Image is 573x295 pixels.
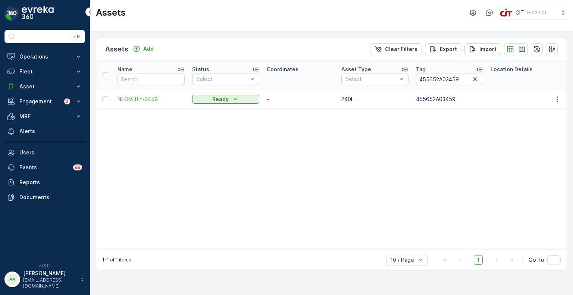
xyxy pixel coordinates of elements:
p: Fleet [19,68,70,75]
button: Ready [192,95,259,104]
button: Engagement2 [4,94,85,109]
p: MRF [19,113,70,120]
p: Select [196,75,248,83]
p: Operations [19,53,70,60]
p: Asset [19,83,70,90]
p: Import [479,45,497,53]
p: Ready [212,95,229,103]
span: v 1.51.1 [4,264,85,268]
div: - [267,94,334,104]
p: 99 [75,164,81,170]
button: Operations [4,49,85,64]
div: AA [6,273,18,285]
div: Toggle Row Selected [102,96,108,102]
button: Asset [4,79,85,94]
p: [PERSON_NAME] [23,270,77,277]
p: Alerts [19,128,82,135]
p: ⌘B [72,34,80,40]
p: Tag [416,66,426,73]
button: Fleet [4,64,85,79]
p: Documents [19,194,82,201]
p: Assets [105,44,128,54]
p: Engagement [19,98,60,105]
span: 1 [474,255,483,265]
img: cit-logo_pOk6rL0.png [500,9,513,17]
a: Reports [4,175,85,190]
button: CIT(+03:00) [500,6,567,19]
p: ( +03:00 ) [527,10,546,16]
input: Search [416,73,483,85]
p: 2 [66,98,69,104]
button: Clear Filters [370,43,422,55]
p: Add [143,45,154,53]
button: MRF [4,109,85,124]
p: 455652A03459 [416,95,483,103]
p: CIT [516,9,524,16]
button: Import [464,43,501,55]
a: Events99 [4,160,85,175]
p: Location Details [491,66,533,73]
p: Events [19,164,69,171]
p: Clear Filters [385,45,417,53]
button: AA[PERSON_NAME][EMAIL_ADDRESS][DOMAIN_NAME] [4,270,85,289]
p: Name [118,66,132,73]
a: Users [4,145,85,160]
a: Documents [4,190,85,205]
a: NEOM-Bin-3459 [118,95,185,103]
a: Alerts [4,124,85,139]
img: logo [4,6,19,21]
p: Coordinates [267,66,298,73]
img: logo_dark-DEwI_e13.png [22,6,54,21]
p: 240L [341,95,408,103]
p: Assets [96,7,126,19]
p: Users [19,149,82,156]
button: Export [425,43,461,55]
p: Export [440,45,457,53]
p: Reports [19,179,82,186]
p: Asset Type [341,66,371,73]
p: 1-1 of 1 items [102,257,131,263]
input: Search [118,73,185,85]
p: [EMAIL_ADDRESS][DOMAIN_NAME] [23,277,77,289]
p: Select [345,75,397,83]
p: Status [192,66,209,73]
button: Add [130,44,157,53]
span: Go To [529,256,544,264]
